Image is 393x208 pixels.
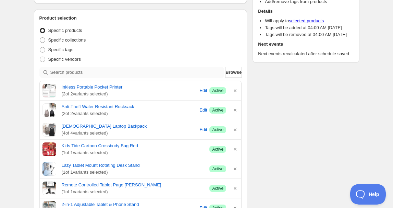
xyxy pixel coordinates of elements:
span: Active [212,166,223,172]
span: Specific tags [48,47,74,52]
a: Lazy Tablet Mount Rotating Desk Stand [62,162,204,169]
span: ( 4 of 4 variants selected) [62,130,197,137]
a: Remote Controlled Tablet Page [PERSON_NAME] [62,182,204,188]
span: Edit [199,126,207,133]
a: selected products [289,18,324,23]
li: Tags will be added at 04:00 AM [DATE] [265,24,354,31]
a: Inkless Portable Pocket Printer [62,84,197,91]
h2: Product selection [39,15,242,22]
button: Edit [198,105,208,116]
button: Browse [225,67,242,78]
span: Edit [199,107,207,114]
span: Edit [199,87,207,94]
span: ( 1 of 1 variants selected) [62,188,204,195]
span: ( 2 of 2 variants selected) [62,91,197,97]
input: Search products [50,67,224,78]
h2: Details [258,8,354,15]
a: Kids Tide Cartoon Crossbody Bag Red [62,142,204,149]
span: Browse [225,69,242,76]
h2: Next events [258,41,354,48]
span: ( 1 of 1 variants selected) [62,149,204,156]
span: Active [212,107,223,113]
a: 2-in-1 Adjustable Tablet & Phone Stand [62,201,197,208]
li: Tags will be removed at 04:00 AM [DATE] [265,31,354,38]
span: Active [212,186,223,191]
span: ( 1 of 1 variants selected) [62,169,204,176]
span: Active [212,147,223,152]
li: Will apply to [265,18,354,24]
a: Anti-Theft Water Resistant Rucksack [62,103,197,110]
button: Edit [198,85,208,96]
span: ( 2 of 2 variants selected) [62,110,197,117]
p: Next events recalculated after schedule saved [258,50,354,57]
span: Specific products [48,28,82,33]
a: [DEMOGRAPHIC_DATA] Laptop Backpack [62,123,197,130]
span: Active [212,127,223,132]
span: Specific collections [48,37,86,43]
span: Active [212,88,223,93]
button: Edit [198,124,208,135]
iframe: Toggle Customer Support [350,184,386,205]
span: Specific vendors [48,57,81,62]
